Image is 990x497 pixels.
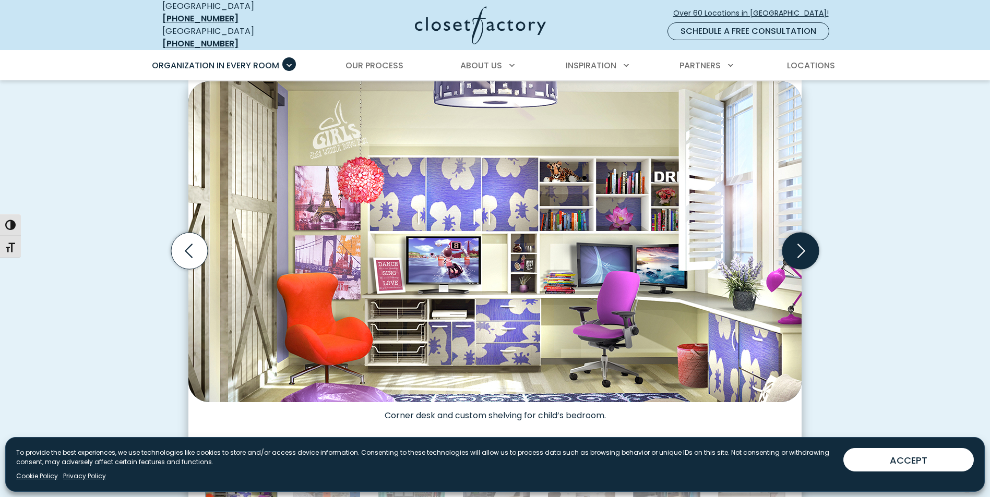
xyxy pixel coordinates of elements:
[460,59,502,71] span: About Us
[152,59,279,71] span: Organization in Every Room
[188,402,802,421] figcaption: Corner desk and custom shelving for child’s bedroom.
[188,81,802,402] img: Corner desk and custom built in shelving for kids bedroom
[16,471,58,481] a: Cookie Policy
[673,4,838,22] a: Over 60 Locations in [GEOGRAPHIC_DATA]!
[145,51,846,80] nav: Primary Menu
[162,38,238,50] a: [PHONE_NUMBER]
[778,228,823,273] button: Next slide
[345,59,403,71] span: Our Process
[673,8,837,19] span: Over 60 Locations in [GEOGRAPHIC_DATA]!
[679,59,721,71] span: Partners
[63,471,106,481] a: Privacy Policy
[16,448,835,467] p: To provide the best experiences, we use technologies like cookies to store and/or access device i...
[667,22,829,40] a: Schedule a Free Consultation
[415,6,546,44] img: Closet Factory Logo
[566,59,616,71] span: Inspiration
[162,13,238,25] a: [PHONE_NUMBER]
[162,25,314,50] div: [GEOGRAPHIC_DATA]
[843,448,974,471] button: ACCEPT
[167,228,212,273] button: Previous slide
[787,59,835,71] span: Locations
